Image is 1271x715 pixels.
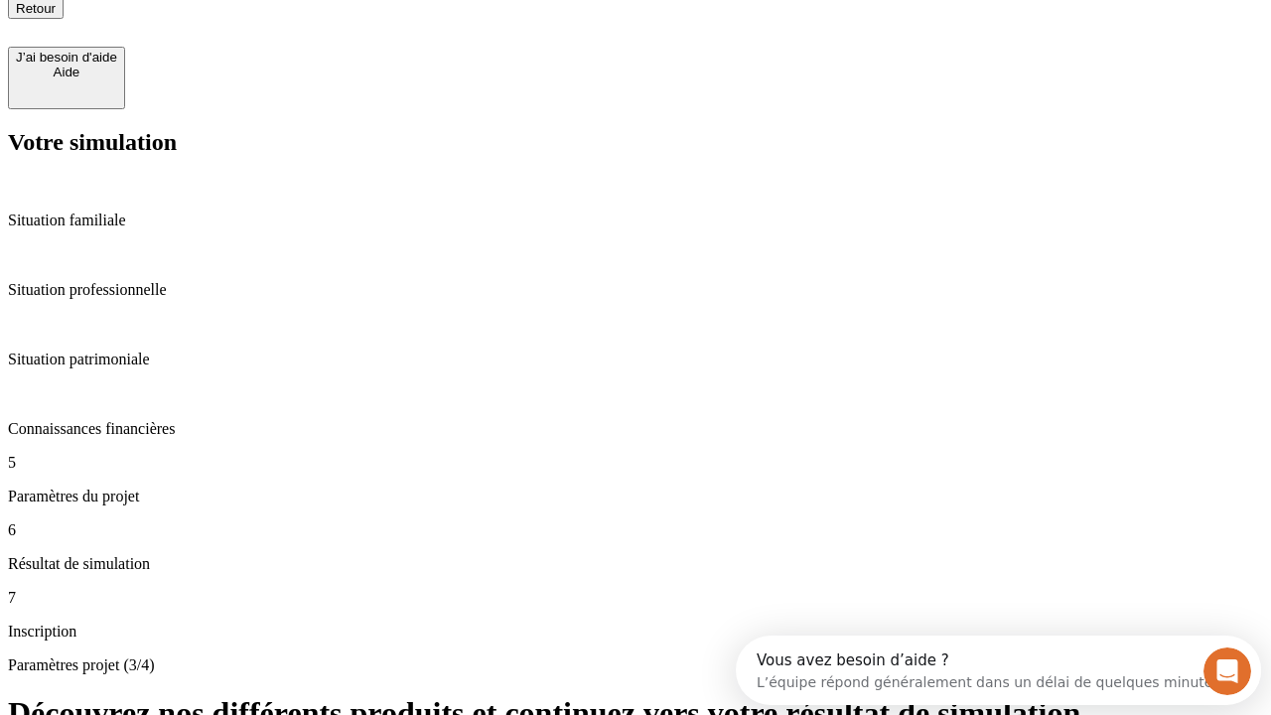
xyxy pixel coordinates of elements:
[8,351,1263,368] p: Situation patrimoniale
[16,65,117,79] div: Aide
[736,636,1261,705] iframe: Intercom live chat discovery launcher
[8,129,1263,156] h2: Votre simulation
[8,589,1263,607] p: 7
[8,488,1263,505] p: Paramètres du projet
[16,50,117,65] div: J’ai besoin d'aide
[8,555,1263,573] p: Résultat de simulation
[21,17,489,33] div: Vous avez besoin d’aide ?
[8,420,1263,438] p: Connaissances financières
[16,1,56,16] span: Retour
[8,521,1263,539] p: 6
[8,212,1263,229] p: Situation familiale
[1203,647,1251,695] iframe: Intercom live chat
[8,656,1263,674] p: Paramètres projet (3/4)
[8,454,1263,472] p: 5
[21,33,489,54] div: L’équipe répond généralement dans un délai de quelques minutes.
[8,623,1263,641] p: Inscription
[8,47,125,109] button: J’ai besoin d'aideAide
[8,281,1263,299] p: Situation professionnelle
[8,8,547,63] div: Ouvrir le Messenger Intercom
